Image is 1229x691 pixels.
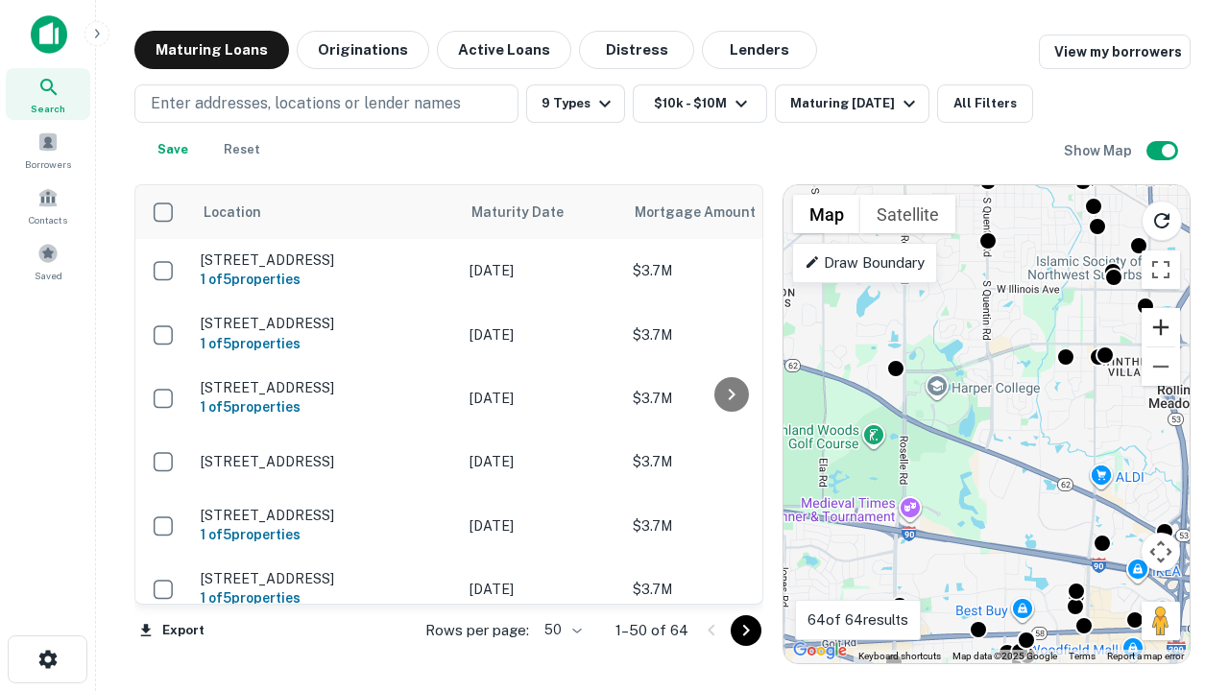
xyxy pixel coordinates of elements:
p: [STREET_ADDRESS] [201,379,450,396]
p: Rows per page: [425,619,529,642]
button: Reload search area [1142,201,1182,241]
button: Zoom in [1142,308,1180,346]
button: Save your search to get updates of matches that match your search criteria. [142,131,204,169]
button: Active Loans [437,31,571,69]
a: Terms (opens in new tab) [1069,651,1096,661]
p: $3.7M [633,579,825,600]
p: $3.7M [633,515,825,536]
h6: Show Map [1064,140,1135,161]
button: Export [134,616,209,645]
div: Maturing [DATE] [790,92,921,115]
button: Show satellite imagery [860,195,955,233]
a: Search [6,68,90,120]
span: Contacts [29,212,67,227]
button: Distress [579,31,694,69]
button: Maturing Loans [134,31,289,69]
img: capitalize-icon.png [31,15,67,54]
h6: 1 of 5 properties [201,333,450,354]
button: Enter addresses, locations or lender names [134,84,518,123]
p: [DATE] [470,260,614,281]
p: [STREET_ADDRESS] [201,507,450,524]
p: 64 of 64 results [807,608,908,631]
p: $3.7M [633,260,825,281]
div: 50 [537,616,585,644]
span: Borrowers [25,156,71,172]
a: Open this area in Google Maps (opens a new window) [788,638,852,663]
button: Toggle fullscreen view [1142,250,1180,289]
p: [STREET_ADDRESS] [201,251,450,269]
button: Reset [211,131,273,169]
p: 1–50 of 64 [615,619,688,642]
span: Saved [35,268,62,283]
button: Keyboard shortcuts [858,650,941,663]
th: Maturity Date [460,185,623,239]
span: Search [31,101,65,116]
a: Contacts [6,179,90,231]
th: Location [191,185,460,239]
a: View my borrowers [1039,35,1191,69]
p: [DATE] [470,515,614,536]
button: Maturing [DATE] [775,84,929,123]
button: Zoom out [1142,347,1180,386]
h6: 1 of 5 properties [201,396,450,417]
p: [DATE] [470,579,614,600]
a: Borrowers [6,124,90,176]
a: Saved [6,235,90,287]
div: 0 0 [783,185,1190,663]
button: Go to next page [731,615,761,646]
p: [STREET_ADDRESS] [201,570,450,587]
button: Drag Pegman onto the map to open Street View [1142,602,1180,640]
h6: 1 of 5 properties [201,587,450,608]
a: Report a map error [1107,651,1184,661]
span: Location [203,201,261,224]
button: Show street map [793,195,860,233]
span: Mortgage Amount [635,201,781,224]
p: [STREET_ADDRESS] [201,315,450,332]
button: Originations [297,31,429,69]
p: $3.7M [633,388,825,409]
span: Maturity Date [471,201,589,224]
iframe: Chat Widget [1133,476,1229,568]
button: 9 Types [526,84,625,123]
button: $10k - $10M [633,84,767,123]
h6: 1 of 5 properties [201,524,450,545]
button: Lenders [702,31,817,69]
img: Google [788,638,852,663]
p: [STREET_ADDRESS] [201,453,450,470]
p: $3.7M [633,324,825,345]
h6: 1 of 5 properties [201,269,450,290]
p: Enter addresses, locations or lender names [151,92,461,115]
th: Mortgage Amount [623,185,834,239]
p: [DATE] [470,388,614,409]
p: [DATE] [470,324,614,345]
p: [DATE] [470,451,614,472]
p: $3.7M [633,451,825,472]
p: Draw Boundary [805,251,925,274]
button: All Filters [937,84,1033,123]
span: Map data ©2025 Google [952,651,1057,661]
